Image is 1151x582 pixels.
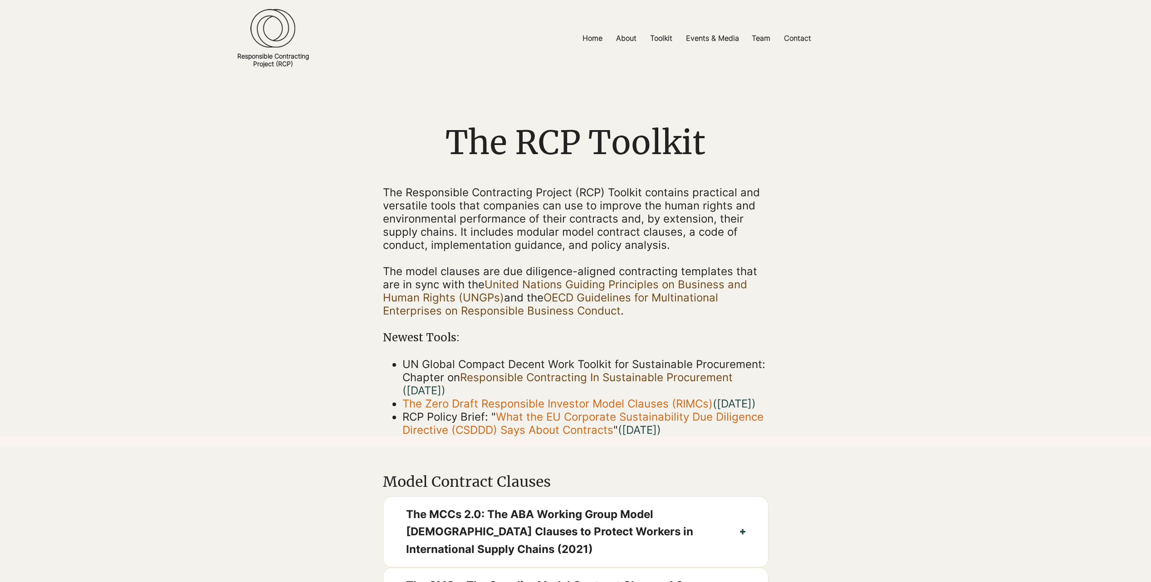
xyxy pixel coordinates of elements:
[681,28,744,48] p: Events & Media
[779,28,816,48] p: Contact
[406,506,717,558] span: The MCCs 2.0: The ABA Working Group Model [DEMOGRAPHIC_DATA] Clauses to Protect Workers in Intern...
[383,330,460,344] span: Newest Tools:
[446,122,705,163] span: The RCP Toolkit
[466,28,927,48] nav: Site
[383,473,551,491] span: Model Contract Clauses
[612,28,641,48] p: About
[383,497,768,567] button: The MCCs 2.0: The ABA Working Group Model [DEMOGRAPHIC_DATA] Clauses to Protect Workers in Intern...
[752,397,756,410] a: )
[578,28,607,48] p: Home
[643,28,679,48] a: Toolkit
[646,28,677,48] p: Toolkit
[237,52,309,68] a: Responsible ContractingProject (RCP)
[777,28,818,48] a: Contact
[717,397,752,410] a: [DATE]
[402,358,765,397] span: UN Global Compact Decent Work Toolkit for Sustainable Procurement: Chapter on
[618,423,661,436] span: ([DATE])
[402,397,713,410] a: The Zero Draft Responsible Investor Model Clauses (RIMCs)
[383,278,747,304] a: United Nations Guiding Principles on Business and Human Rights (UNGPs)
[609,28,643,48] a: About
[713,397,752,410] span: (
[576,28,609,48] a: Home
[383,186,760,252] span: The Responsible Contracting Project (RCP) Toolkit contains practical and versatile tools that com...
[747,28,775,48] p: Team
[402,410,764,436] span: RCP Policy Brief: " "
[383,291,718,317] a: OECD Guidelines for Multinational Enterprises on Responsible Business Conduct
[679,28,745,48] a: Events & Media
[745,28,777,48] a: Team
[460,371,733,384] a: Responsible Contracting In Sustainable Procurement
[402,384,446,397] span: ([DATE])
[383,265,757,317] span: The model clauses are due diligence-aligned contracting templates that are in sync with the and t...
[402,410,764,436] a: What the EU Corporate Sustainability Due Diligence Directive (CSDDD) Says About Contracts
